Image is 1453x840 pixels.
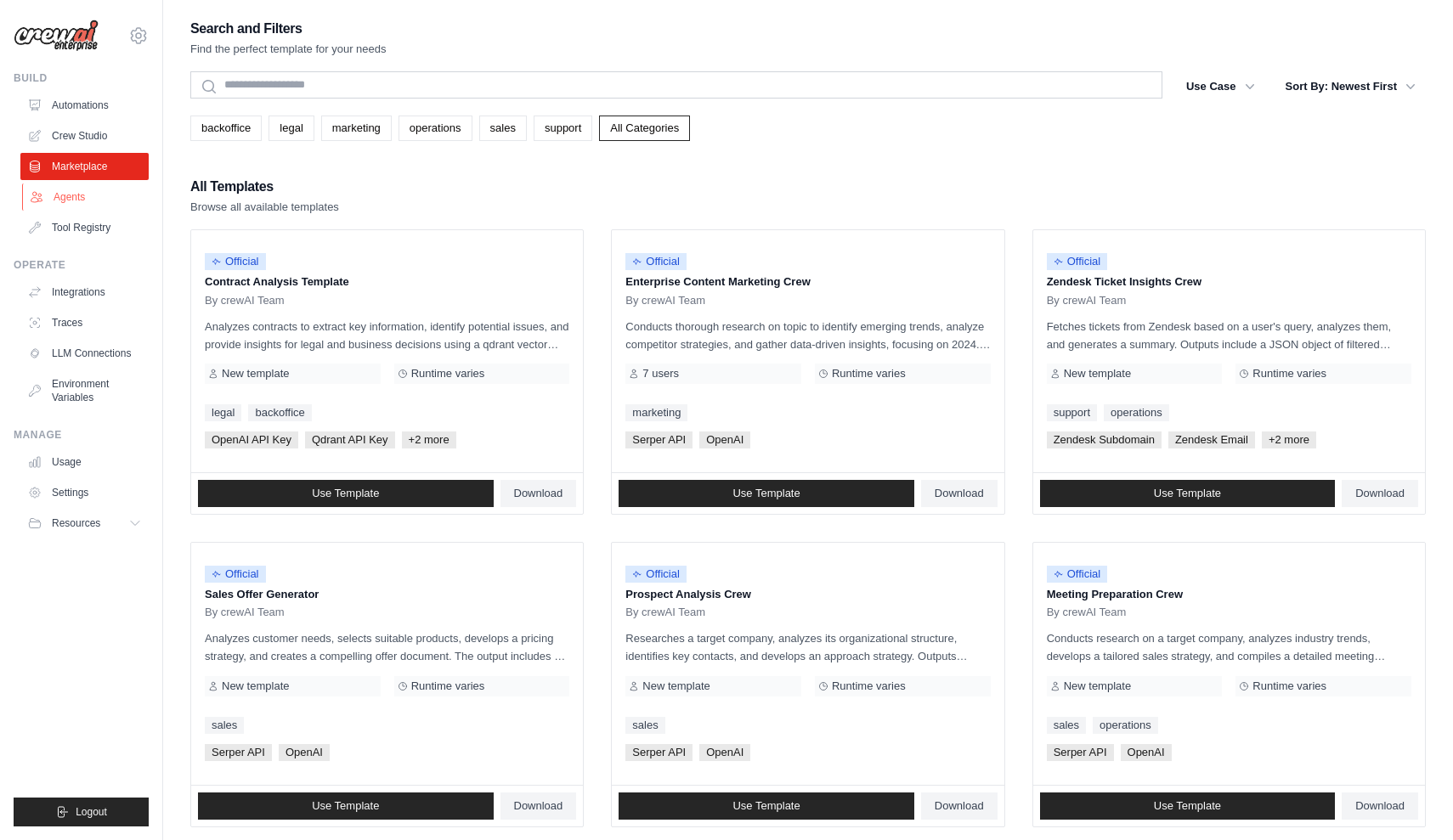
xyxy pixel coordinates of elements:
span: Download [514,799,563,813]
a: Use Template [198,792,494,820]
span: Use Template [1154,799,1221,813]
span: New template [1064,679,1131,693]
a: Settings [20,479,149,506]
p: Analyzes contracts to extract key information, identify potential issues, and provide insights fo... [205,318,569,353]
p: Researches a target company, analyzes its organizational structure, identifies key contacts, and ... [625,629,990,665]
span: Use Template [312,799,379,813]
span: Official [625,566,687,583]
button: Use Case [1176,71,1265,102]
a: backoffice [248,404,311,421]
div: Build [14,71,149,85]
span: By crewAI Team [1047,294,1127,307]
span: Zendesk Email [1168,431,1255,448]
span: Runtime varies [1252,679,1326,693]
span: Qdrant API Key [305,431,395,448]
a: operations [1093,717,1158,734]
a: sales [625,717,664,734]
span: Download [1355,799,1405,813]
span: Official [205,566,266,583]
p: Conducts thorough research on topic to identify emerging trends, analyze competitor strategies, a... [625,318,990,353]
span: Official [1047,253,1108,270]
span: OpenAI [699,431,750,448]
span: Download [935,799,984,813]
span: 7 users [642,367,679,381]
span: By crewAI Team [205,606,285,619]
a: Download [921,792,998,820]
a: Use Template [1040,792,1336,820]
span: Use Template [312,487,379,500]
a: sales [479,116,527,141]
span: Official [205,253,266,270]
a: Download [500,792,577,820]
span: Logout [76,805,107,819]
span: Serper API [205,744,272,761]
span: New template [222,367,289,381]
span: Official [625,253,687,270]
span: OpenAI [279,744,330,761]
a: LLM Connections [20,340,149,367]
span: Serper API [625,744,693,761]
a: support [1047,404,1097,421]
a: Download [1342,480,1418,507]
span: New template [1064,367,1131,381]
button: Sort By: Newest First [1275,71,1426,102]
p: Conducts research on a target company, analyzes industry trends, develops a tailored sales strate... [1047,629,1411,665]
a: Integrations [20,279,149,306]
a: Use Template [619,480,914,507]
div: Manage [14,428,149,442]
p: Prospect Analysis Crew [625,586,990,603]
a: Use Template [198,480,494,507]
a: Crew Studio [20,122,149,149]
span: Runtime varies [832,679,906,693]
a: backoffice [190,116,262,141]
a: Traces [20,309,149,336]
p: Zendesk Ticket Insights Crew [1047,273,1411,290]
p: Browse all available templates [190,199,339,216]
span: Download [514,487,563,500]
span: +2 more [1262,431,1316,448]
button: Resources [20,510,149,537]
span: Zendesk Subdomain [1047,431,1162,448]
a: Download [921,480,998,507]
p: Analyzes customer needs, selects suitable products, develops a pricing strategy, and creates a co... [205,629,569,665]
span: By crewAI Team [1047,606,1127,619]
span: Download [1355,487,1405,500]
a: legal [205,404,241,421]
a: Download [1342,792,1418,820]
h2: Search and Filters [190,17,387,41]
span: Serper API [625,431,693,448]
a: legal [269,116,314,141]
span: By crewAI Team [625,606,705,619]
span: Use Template [732,799,800,813]
a: Use Template [619,792,914,820]
a: Environment Variables [20,370,149,411]
span: Use Template [732,487,800,500]
span: New template [642,679,710,693]
span: Serper API [1047,744,1114,761]
span: OpenAI [699,744,750,761]
span: OpenAI [1121,744,1172,761]
h2: All Templates [190,175,339,199]
a: Tool Registry [20,214,149,241]
a: marketing [321,116,392,141]
div: Operate [14,258,149,272]
span: Resources [52,516,100,530]
span: By crewAI Team [625,294,705,307]
a: support [534,116,592,141]
a: Download [500,480,577,507]
span: Runtime varies [411,679,485,693]
a: operations [1104,404,1169,421]
a: All Categories [599,116,690,141]
a: marketing [625,404,687,421]
p: Contract Analysis Template [205,273,569,290]
a: Automations [20,92,149,119]
span: Official [1047,566,1108,583]
p: Find the perfect template for your needs [190,41,387,58]
span: Runtime varies [1252,367,1326,381]
a: Marketplace [20,153,149,180]
span: Use Template [1154,487,1221,500]
span: New template [222,679,289,693]
a: sales [1047,717,1086,734]
a: sales [205,717,244,734]
a: Agents [22,183,150,211]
